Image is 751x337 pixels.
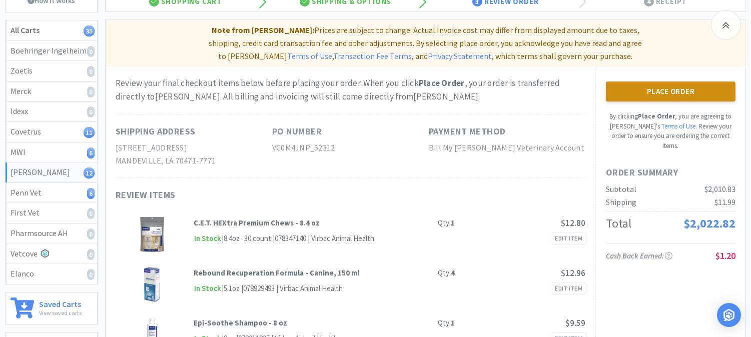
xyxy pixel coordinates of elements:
[194,232,222,245] span: In Stock
[6,122,97,142] a: Covetrus11
[11,227,92,240] div: Pharmsource AH
[116,154,272,167] h2: MANDEVILLE, LA 70471-7771
[552,232,585,245] a: Edit Item
[683,215,735,231] span: $2,022.82
[11,85,92,98] div: Merck
[240,282,343,294] div: | 078929493 | Virbac Animal Health
[451,268,455,277] strong: 4
[606,251,672,260] span: Cash Back Earned :
[552,282,585,295] a: Edit Item
[6,162,97,183] a: [PERSON_NAME]12
[11,267,92,280] div: Elanco
[194,268,359,277] strong: Rebound Recuperation Formula - Canine, 150 ml
[704,184,735,194] span: $2,010.83
[419,77,465,88] strong: Place Order
[11,186,92,199] div: Penn Vet
[561,267,585,278] span: $12.96
[428,51,492,61] a: Privacy Statement
[11,166,92,179] div: [PERSON_NAME]
[6,244,97,264] a: Vetcove0
[714,197,735,207] span: $11.99
[39,297,82,308] h6: Saved Carts
[87,208,95,219] i: 0
[6,101,97,122] a: Idexx0
[11,247,92,260] div: Vetcove
[87,249,95,260] i: 0
[116,188,416,202] h1: Review Items
[565,317,585,328] span: $9.59
[116,141,272,154] h2: [STREET_ADDRESS]
[84,25,95,36] i: 35
[715,250,735,261] span: $1.20
[87,269,95,280] i: 0
[6,203,97,223] a: First Vet0
[6,41,97,61] a: Boehringer Ingelheim0
[39,308,82,317] p: View saved carts
[135,217,170,252] img: fb33934ee07748a1b634ee47be981a5f_51191.jpeg
[717,303,741,327] div: Open Intercom Messenger
[438,317,455,329] div: Qty:
[606,165,735,180] h1: Order Summary
[6,61,97,81] a: Zoetis0
[451,318,455,327] strong: 1
[6,223,97,244] a: Pharmsource AH0
[606,196,636,209] div: Shipping
[429,141,585,154] h2: Bill My [PERSON_NAME] Veterinary Account
[661,122,695,130] a: Terms of Use
[606,214,631,233] div: Total
[11,105,92,118] div: Idexx
[84,127,95,138] i: 11
[606,111,735,150] p: By clicking , you are agreeing to [PERSON_NAME]'s . Review your order to ensure you are ordering ...
[212,25,314,35] strong: Note from [PERSON_NAME]:
[87,147,95,158] i: 6
[272,124,322,139] h1: PO Number
[606,183,636,196] div: Subtotal
[194,218,320,227] strong: C.E.T. HEXtra Premium Chews - 8.4 oz
[271,232,374,244] div: | 078347140 | Virbac Animal Health
[6,20,97,41] a: All Carts35
[438,217,455,229] div: Qty:
[11,146,92,159] div: MWI
[288,51,333,61] a: Terms of Use
[451,218,455,227] strong: 1
[11,25,40,35] strong: All Carts
[116,124,196,139] h1: Shipping Address
[11,44,92,57] div: Boehringer Ingelheim
[87,188,95,199] i: 6
[222,283,240,293] span: | 5.1oz
[6,81,97,102] a: Merck0
[11,206,92,219] div: First Vet
[87,66,95,77] i: 0
[110,24,741,62] p: Prices are subject to change. Actual Invoice cost may differ from displayed amount due to taxes, ...
[87,106,95,117] i: 0
[135,267,170,302] img: 05b2ffab729a43c99731295bf9aa4646_208843.jpeg
[11,64,92,77] div: Zoetis
[6,142,97,163] a: MWI6
[438,267,455,279] div: Qty:
[116,76,585,103] div: Review your final checkout items below before placing your order. When you click , your order is ...
[87,228,95,239] i: 0
[222,233,271,243] span: | 8.4oz · 30 count
[6,264,97,284] a: Elanco0
[194,282,222,295] span: In Stock
[6,183,97,203] a: Penn Vet6
[606,81,735,101] button: Place Order
[84,167,95,178] i: 12
[638,112,675,120] strong: Place Order
[272,141,429,154] h2: VC0M4JNP_52312
[194,318,287,327] strong: Epi-Soothe Shampoo - 8 oz
[561,217,585,228] span: $12.80
[334,51,412,61] a: Transaction Fee Terms
[5,292,98,324] a: Saved CartsView saved carts
[87,46,95,57] i: 0
[87,86,95,97] i: 0
[429,124,506,139] h1: Payment Method
[11,125,92,138] div: Covetrus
